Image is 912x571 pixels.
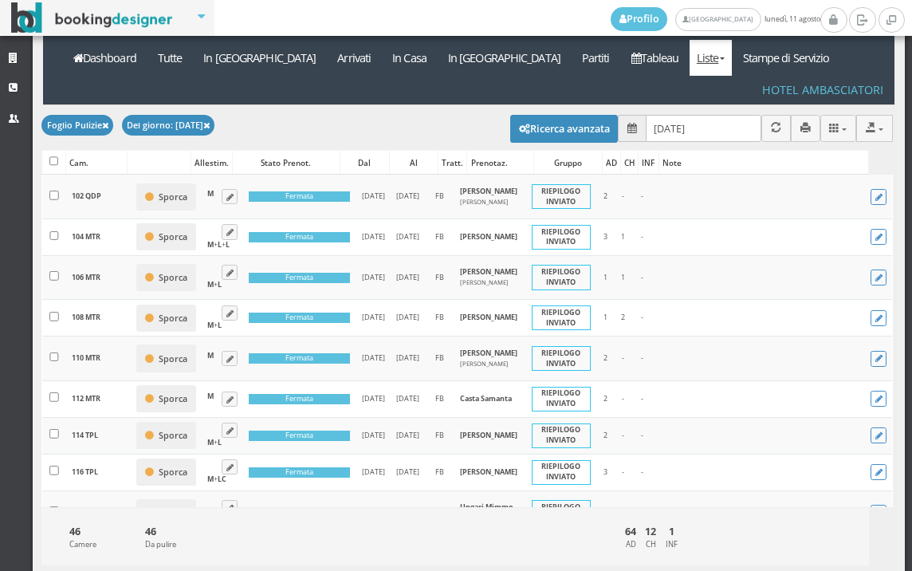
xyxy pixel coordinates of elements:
[159,191,187,203] small: Sporca
[390,152,438,174] div: Al
[356,337,391,380] td: [DATE]
[233,152,339,174] div: Stato Prenot.
[460,231,517,242] b: [PERSON_NAME]
[611,7,820,31] span: lunedì, 11 agosto
[356,417,391,454] td: [DATE]
[340,152,389,174] div: Dal
[596,454,615,490] td: 3
[136,223,196,250] button: Sporca
[666,539,678,549] small: INF
[249,467,350,478] div: Fermata
[460,198,509,206] small: [PERSON_NAME]
[639,152,658,174] div: INF
[136,345,196,372] button: Sporca
[596,380,615,417] td: 2
[632,255,652,299] td: -
[632,219,652,255] td: -
[541,502,580,522] b: RIEPILOGO INVIATO
[356,300,391,337] td: [DATE]
[122,115,215,135] button: Del giorno: [DATE]
[356,380,391,417] td: [DATE]
[159,393,187,404] small: Sporca
[603,152,620,174] div: AD
[425,417,454,454] td: FB
[191,152,232,174] div: Allestim.
[207,320,214,330] b: M
[159,313,187,324] small: Sporca
[207,320,222,330] span: +
[541,266,580,287] b: RIEPILOGO INVIATO
[207,437,214,447] b: M
[218,437,222,447] b: L
[460,186,517,196] b: [PERSON_NAME]
[11,2,173,33] img: BookingDesigner.com
[391,417,425,454] td: [DATE]
[615,255,632,299] td: 1
[66,152,127,174] div: Cam.
[159,430,187,441] small: Sporca
[207,437,222,447] span: +
[207,188,214,199] b: M
[218,279,222,289] b: L
[159,353,187,364] small: Sporca
[159,231,187,242] small: Sporca
[541,226,580,247] b: RIEPILOGO INVIATO
[460,430,517,440] b: [PERSON_NAME]
[391,337,425,380] td: [DATE]
[541,307,580,328] b: RIEPILOGO INVIATO
[62,40,147,76] a: Dashboard
[391,300,425,337] td: [DATE]
[620,40,690,76] a: Tableau
[69,539,96,549] small: Camere
[675,8,761,31] a: [GEOGRAPHIC_DATA]
[391,490,425,534] td: [DATE]
[425,454,454,490] td: FB
[72,191,101,201] b: 102 QDP
[541,388,580,408] b: RIEPILOGO INVIATO
[356,490,391,534] td: [DATE]
[460,360,509,368] small: [PERSON_NAME]
[460,348,517,358] b: [PERSON_NAME]
[207,474,214,484] b: M
[690,40,732,76] a: Liste
[460,502,513,512] b: Ungari Mimmo
[626,539,636,549] small: AD
[615,219,632,255] td: 1
[207,239,230,250] span: + +
[425,175,454,219] td: FB
[611,7,668,31] a: Profilo
[645,525,656,538] b: 12
[596,175,615,219] td: 2
[356,219,391,255] td: [DATE]
[356,175,391,219] td: [DATE]
[145,539,176,549] small: Da pulire
[541,348,580,368] b: RIEPILOGO INVIATO
[615,454,632,490] td: -
[438,152,466,174] div: Tratt.
[621,152,639,174] div: CH
[615,337,632,380] td: -
[425,490,454,534] td: FB
[856,115,893,141] button: Export
[159,467,187,478] small: Sporca
[136,459,196,486] button: Sporca
[460,312,517,322] b: [PERSON_NAME]
[460,266,517,277] b: [PERSON_NAME]
[761,115,791,141] button: Aggiorna
[72,231,100,242] b: 104 MTR
[732,40,840,76] a: Stampe di Servizio
[249,191,350,202] div: Fermata
[226,239,230,250] b: L
[632,380,652,417] td: -
[159,272,187,283] small: Sporca
[615,417,632,454] td: -
[596,490,615,534] td: 2
[646,539,656,549] small: CH
[632,300,652,337] td: -
[615,490,632,534] td: -
[207,279,222,289] span: +
[207,350,214,360] b: M
[249,232,350,242] div: Fermata
[460,467,517,477] b: [PERSON_NAME]
[425,380,454,417] td: FB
